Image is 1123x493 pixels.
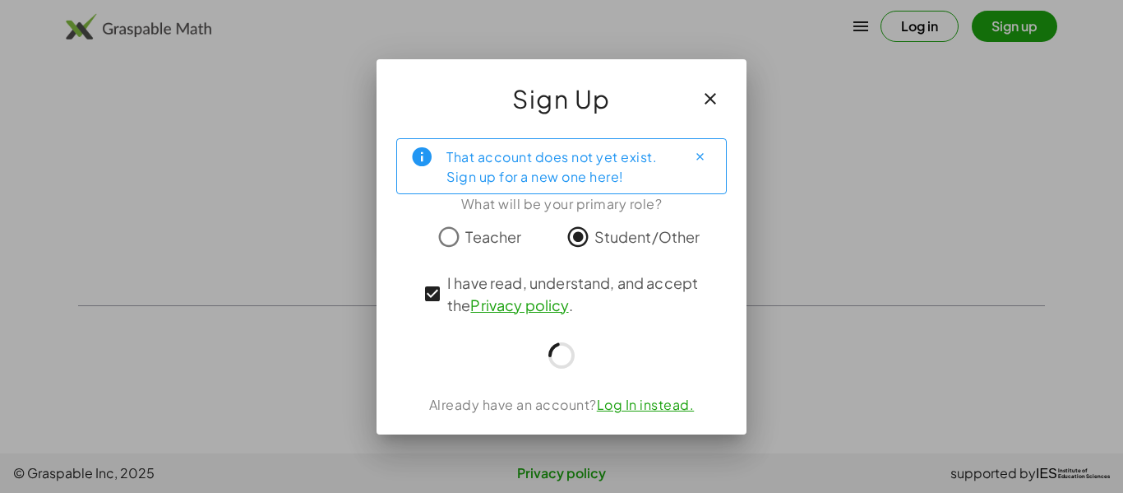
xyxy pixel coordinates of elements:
[447,272,705,316] span: I have read, understand, and accept the .
[597,396,695,413] a: Log In instead.
[396,395,727,415] div: Already have an account?
[465,226,521,248] span: Teacher
[446,146,673,187] div: That account does not yet exist. Sign up for a new one here!
[396,194,727,214] div: What will be your primary role?
[470,295,568,314] a: Privacy policy
[686,144,713,170] button: Close
[594,226,700,248] span: Student/Other
[512,79,611,119] span: Sign Up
